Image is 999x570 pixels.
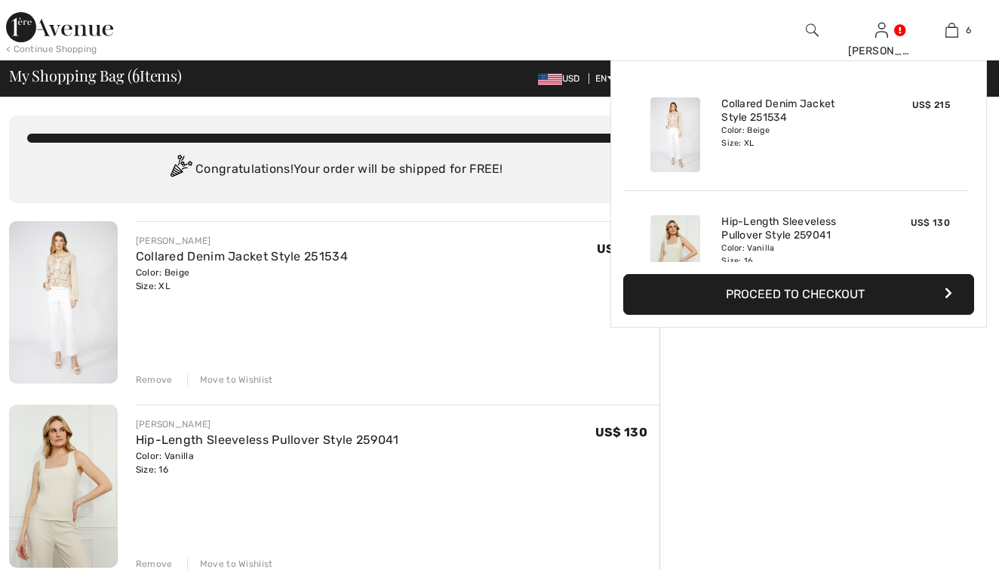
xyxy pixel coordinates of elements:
[875,23,888,37] a: Sign In
[623,274,974,315] button: Proceed to Checkout
[187,373,273,387] div: Move to Wishlist
[650,215,700,290] img: Hip-Length Sleeveless Pullover Style 259041
[911,217,950,228] span: US$ 130
[721,242,870,267] div: Color: Vanilla Size: 16
[945,21,958,39] img: My Bag
[6,12,113,42] img: 1ère Avenue
[136,433,399,447] a: Hip-Length Sleeveless Pullover Style 259041
[9,405,118,567] img: Hip-Length Sleeveless Pullover Style 259041
[538,73,586,84] span: USD
[848,43,917,59] div: [PERSON_NAME]
[806,21,819,39] img: search the website
[6,42,97,56] div: < Continue Shopping
[136,417,399,431] div: [PERSON_NAME]
[966,23,971,37] span: 6
[595,425,647,439] span: US$ 130
[595,73,614,84] span: EN
[136,449,399,476] div: Color: Vanilla Size: 16
[27,155,641,185] div: Congratulations! Your order will be shipped for FREE!
[875,21,888,39] img: My Info
[9,221,118,384] img: Collared Denim Jacket Style 251534
[538,73,562,85] img: US Dollar
[721,97,870,125] a: Collared Denim Jacket Style 251534
[9,68,182,83] span: My Shopping Bag ( Items)
[136,234,348,248] div: [PERSON_NAME]
[132,64,140,84] span: 6
[165,155,195,185] img: Congratulation2.svg
[597,242,647,256] span: US$ 215
[721,215,870,242] a: Hip-Length Sleeveless Pullover Style 259041
[721,125,870,149] div: Color: Beige Size: XL
[136,266,348,293] div: Color: Beige Size: XL
[918,21,986,39] a: 6
[912,100,950,110] span: US$ 215
[650,97,700,172] img: Collared Denim Jacket Style 251534
[136,373,173,387] div: Remove
[136,249,348,263] a: Collared Denim Jacket Style 251534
